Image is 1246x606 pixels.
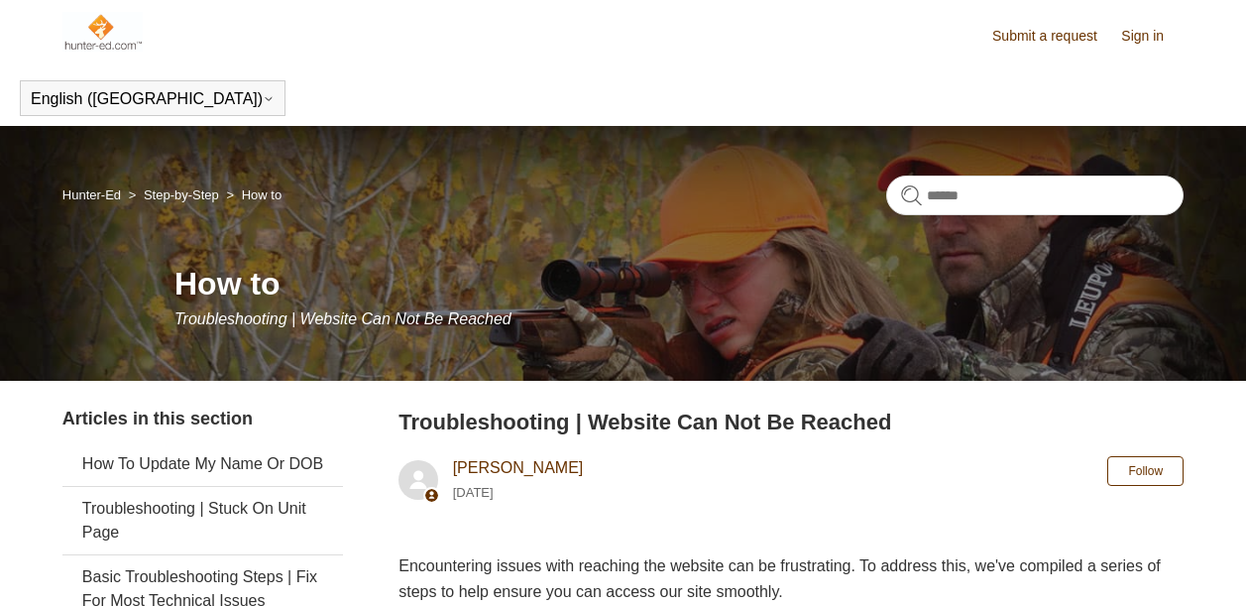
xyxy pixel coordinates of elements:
[62,442,343,486] a: How To Update My Name Or DOB
[144,187,219,202] a: Step-by-Step
[62,187,121,202] a: Hunter-Ed
[453,485,494,500] time: 05/15/2024, 14:16
[62,12,143,52] img: Hunter-Ed Help Center home page
[62,409,253,428] span: Articles in this section
[992,26,1117,47] a: Submit a request
[1107,456,1184,486] button: Follow Article
[62,187,125,202] li: Hunter-Ed
[62,487,343,554] a: Troubleshooting | Stuck On Unit Page
[398,553,1184,604] p: Encountering issues with reaching the website can be frustrating. To address this, we've compiled...
[31,90,275,108] button: English ([GEOGRAPHIC_DATA])
[886,176,1184,215] input: Search
[242,187,282,202] a: How to
[174,260,1184,307] h1: How to
[1121,26,1184,47] a: Sign in
[453,459,584,476] a: [PERSON_NAME]
[174,310,511,327] span: Troubleshooting | Website Can Not Be Reached
[222,187,282,202] li: How to
[125,187,223,202] li: Step-by-Step
[398,406,1184,438] h2: Troubleshooting | Website Can Not Be Reached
